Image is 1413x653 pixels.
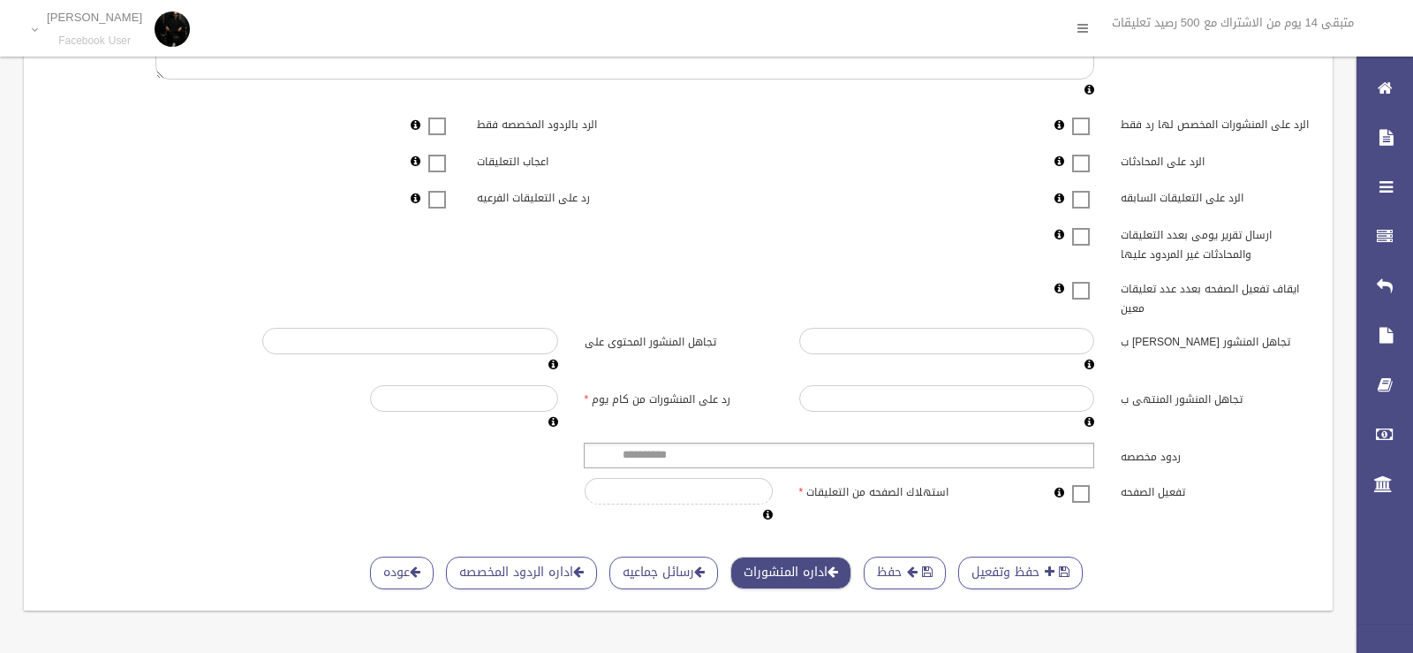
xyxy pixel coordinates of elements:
label: ردود مخصصه [1107,443,1322,467]
a: عوده [370,557,434,589]
label: الرد بالردود المخصصه فقط [464,110,678,135]
label: الرد على المحادثات [1107,147,1322,171]
p: [PERSON_NAME] [47,11,142,24]
label: تجاهل المنشور [PERSON_NAME] ب [1107,328,1322,353]
label: ارسال تقرير يومى بعدد التعليقات والمحادثات غير المردود عليها [1107,220,1322,264]
label: الرد على المنشورات المخصص لها رد فقط [1107,110,1322,135]
button: حفظ [864,557,946,589]
label: تجاهل المنشور المنتهى ب [1107,385,1322,410]
a: رسائل جماعيه [609,557,718,589]
label: اعجاب التعليقات [464,147,678,171]
label: تجاهل المنشور المحتوى على [571,328,786,353]
label: تفعيل الصفحه [1107,478,1322,503]
label: الرد على التعليقات السابقه [1107,184,1322,209]
label: رد على المنشورات من كام يوم [571,385,786,410]
a: اداره الردود المخصصه [446,557,597,589]
label: رد على التعليقات الفرعيه [464,184,678,209]
label: ايقاف تفعيل الصفحه بعدد عدد تعليقات معين [1107,274,1322,318]
small: Facebook User [47,34,142,48]
label: استهلاك الصفحه من التعليقات [786,478,1001,503]
a: اداره المنشورات [730,557,851,589]
button: حفظ وتفعيل [958,557,1083,589]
